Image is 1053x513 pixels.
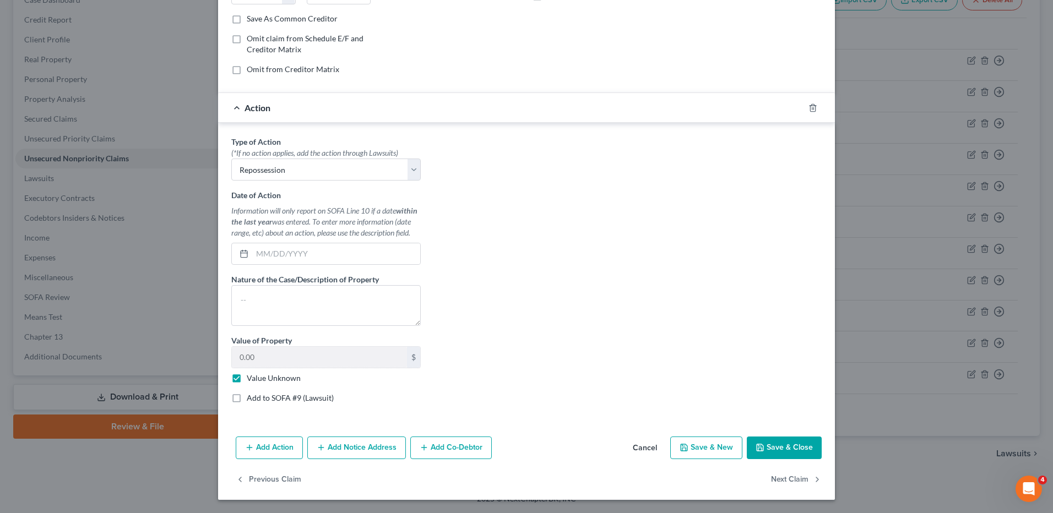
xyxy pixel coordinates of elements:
button: Cancel [624,438,666,460]
label: Value Unknown [247,373,301,384]
label: Add to SOFA #9 (Lawsuit) [247,392,334,403]
input: MM/DD/YYYY [252,243,420,264]
div: (*If no action applies, add the action through Lawsuits) [231,148,421,159]
button: Add Action [236,436,303,460]
button: Save & New [670,436,742,460]
label: Nature of the Case/Description of Property [231,274,379,285]
button: Next Claim [771,468,822,491]
span: Type of Action [231,137,281,146]
button: Add Co-Debtor [410,436,492,460]
span: Omit claim from Schedule E/F and Creditor Matrix [247,34,363,54]
label: Value of Property [231,335,292,346]
iframe: Intercom live chat [1016,476,1042,502]
label: Save As Common Creditor [247,13,338,24]
span: Omit from Creditor Matrix [247,64,339,74]
div: $ [407,347,420,368]
label: Date of Action [231,189,281,201]
span: 4 [1038,476,1047,484]
button: Previous Claim [236,468,301,491]
button: Save & Close [747,436,822,460]
span: Action [245,102,270,113]
input: 0.00 [232,347,407,368]
button: Add Notice Address [307,436,406,460]
div: Information will only report on SOFA Line 10 if a date was entered. To enter more information (da... [231,205,421,238]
